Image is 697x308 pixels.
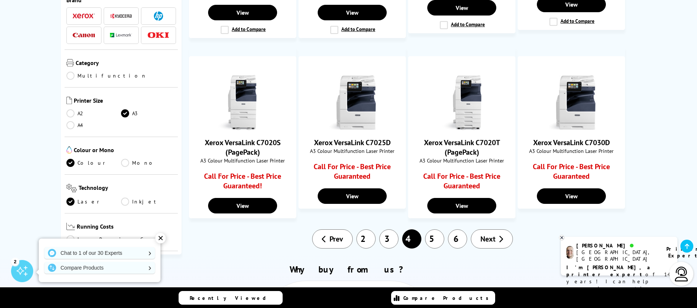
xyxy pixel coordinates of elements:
[522,147,621,154] span: A3 Colour Multifunction Laser Printer
[66,72,147,80] a: Multifunction
[179,291,283,305] a: Recently Viewed
[330,26,375,34] label: Add to Compare
[66,121,121,129] a: A4
[221,26,266,34] label: Add to Compare
[74,264,623,275] h2: Why buy from us?
[203,171,282,194] div: Call For Price - Best Price Guaranteed!
[325,75,380,130] img: Xerox VersaLink C7025D
[66,159,121,167] a: Colour
[412,157,511,164] span: A3 Colour Multifunction Laser Printer
[74,97,176,106] span: Printer Size
[566,264,652,278] b: I'm [PERSON_NAME], a printer expert
[208,5,277,20] a: View
[66,184,77,192] img: Technology
[674,267,689,281] img: user-headset-light.svg
[314,138,391,147] a: Xerox VersaLink C7025D
[440,21,485,29] label: Add to Compare
[576,249,657,262] div: [GEOGRAPHIC_DATA], [GEOGRAPHIC_DATA]
[533,138,610,147] a: Xerox VersaLink C7030D
[110,13,132,19] img: Kyocera
[66,109,121,117] a: A2
[566,246,573,259] img: ashley-livechat.png
[403,295,493,301] span: Compare Products
[147,11,169,21] a: HP
[303,147,402,154] span: A3 Colour Multifunction Laser Printer
[66,198,121,206] a: Laser
[422,171,501,194] div: Call For Price - Best Price Guaranteed
[121,198,176,206] a: Inkjet
[566,264,672,299] p: of 14 years! I can help you choose the right product
[544,75,599,130] img: Xerox VersaLink C7030D
[425,229,444,249] a: 5
[215,75,270,130] img: Xerox VersaLink C7020S (PagePack)
[329,234,343,244] span: Prev
[73,31,95,40] a: Canon
[66,97,72,104] img: Printer Size
[66,59,74,66] img: Category
[110,33,132,37] img: Lexmark
[74,146,176,155] span: Colour or Mono
[76,59,176,68] span: Category
[44,262,155,274] a: Compare Products
[73,33,95,38] img: Canon
[147,31,169,40] a: OKI
[11,257,19,266] div: 2
[110,11,132,21] a: Kyocera
[356,229,376,249] a: 2
[427,198,496,213] a: View
[205,138,281,157] a: Xerox VersaLink C7020S (PagePack)
[313,162,392,185] div: Call For Price - Best Price Guaranteed
[121,109,176,117] a: A3
[155,233,166,243] div: ✕
[576,242,657,249] div: [PERSON_NAME]
[532,162,611,185] div: Call For Price - Best Price Guaranteed
[537,188,605,204] a: View
[193,157,292,164] span: A3 Colour Multifunction Laser Printer
[549,18,594,26] label: Add to Compare
[79,184,176,194] span: Technology
[379,229,398,249] a: 3
[44,247,155,259] a: Chat to 1 of our 30 Experts
[190,295,273,301] span: Recently Viewed
[66,223,75,230] img: Running Costs
[215,124,270,132] a: Xerox VersaLink C7020S (PagePack)
[325,124,380,132] a: Xerox VersaLink C7025D
[110,31,132,40] a: Lexmark
[434,75,490,130] img: Xerox VersaLink C7020T (PagePack)
[448,229,467,249] a: 6
[391,291,495,305] a: Compare Products
[544,124,599,132] a: Xerox VersaLink C7030D
[208,198,277,213] a: View
[77,223,176,232] span: Running Costs
[73,11,95,21] a: Xerox
[434,124,490,132] a: Xerox VersaLink C7020T (PagePack)
[73,13,95,18] img: Xerox
[121,159,176,167] a: Mono
[480,234,496,244] span: Next
[471,229,513,249] a: Next
[318,188,386,204] a: View
[154,11,163,21] img: HP
[66,146,72,154] img: Colour or Mono
[318,5,386,20] a: View
[147,32,169,38] img: OKI
[424,138,500,157] a: Xerox VersaLink C7020T (PagePack)
[312,229,353,249] a: Prev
